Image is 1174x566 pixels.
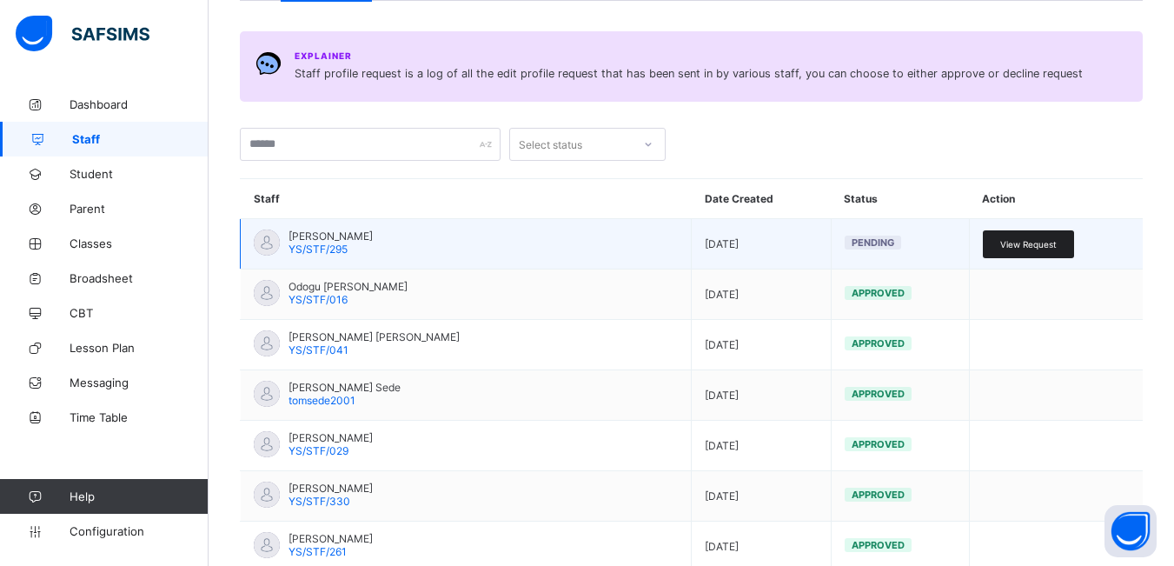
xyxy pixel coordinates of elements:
span: Classes [70,236,209,250]
img: default.svg [254,381,280,407]
span: Approved [852,388,905,400]
span: YS/STF/261 [289,545,347,558]
span: [DATE] [705,237,818,250]
span: [DATE] [705,288,818,301]
span: [DATE] [705,489,818,503]
img: Chat.054c5d80b312491b9f15f6fadeacdca6.svg [255,50,282,77]
button: Open asap [1104,505,1157,557]
img: default.svg [254,431,280,457]
span: Messaging [70,376,209,390]
span: YS/STF/295 [289,243,348,256]
span: YS/STF/029 [289,444,348,457]
span: Parent [70,202,209,216]
span: CBT [70,306,209,320]
span: YS/STF/330 [289,495,350,508]
span: Approved [852,337,905,350]
span: Staff [72,132,209,146]
img: default.svg [254,532,280,558]
span: Configuration [70,524,208,538]
span: Time Table [70,410,209,424]
span: Pending [852,236,894,249]
img: default.svg [254,280,280,306]
div: Select status [519,128,582,161]
span: Explainer [295,50,352,61]
img: default.svg [254,230,280,256]
span: YS/STF/016 [289,293,348,306]
span: Help [70,489,208,503]
span: [DATE] [705,540,818,553]
span: [PERSON_NAME] [289,431,373,444]
span: [PERSON_NAME] [289,230,373,243]
th: Action [969,179,1143,219]
img: default.svg [254,330,280,356]
th: Date Created [692,179,832,219]
span: [PERSON_NAME] [289,482,373,495]
span: [DATE] [705,338,818,351]
span: Approved [852,438,905,450]
span: Lesson Plan [70,341,209,355]
span: [DATE] [705,439,818,452]
span: Staff profile request is a log of all the edit profile request that has been sent in by various s... [295,65,1083,83]
span: Odogu [PERSON_NAME] [289,280,408,293]
span: Broadsheet [70,271,209,285]
span: Approved [852,287,905,299]
th: Staff [241,179,692,219]
th: Status [831,179,969,219]
span: Dashboard [70,97,209,111]
span: Approved [852,539,905,551]
span: [PERSON_NAME] [PERSON_NAME] [289,330,460,343]
span: tomsede2001 [289,394,355,407]
span: YS/STF/041 [289,343,348,356]
img: default.svg [254,482,280,508]
span: [PERSON_NAME] [289,532,373,545]
span: [DATE] [705,389,818,402]
span: Student [70,167,209,181]
span: View Request [1000,239,1057,250]
img: safsims [16,16,149,52]
span: [PERSON_NAME] Sede [289,381,401,394]
span: Approved [852,489,905,501]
